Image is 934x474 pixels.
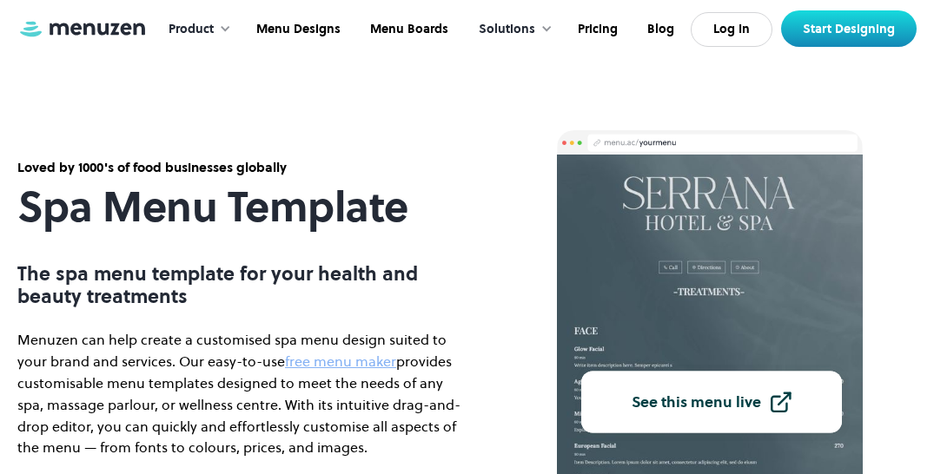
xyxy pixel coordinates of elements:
[17,262,467,308] p: The spa menu template for your health and beauty treatments
[17,158,467,177] div: Loved by 1000's of food businesses globally
[461,3,561,56] div: Solutions
[632,394,761,410] div: See this menu live
[285,352,396,371] a: free menu maker
[17,183,467,231] h1: Spa Menu Template
[631,3,687,56] a: Blog
[691,12,772,47] a: Log In
[169,20,214,39] div: Product
[17,329,467,458] p: Menuzen can help create a customised spa menu design suited to your brand and services. Our easy-...
[561,3,631,56] a: Pricing
[581,371,842,432] a: See this menu live
[151,3,240,56] div: Product
[479,20,535,39] div: Solutions
[781,10,917,47] a: Start Designing
[354,3,461,56] a: Menu Boards
[240,3,354,56] a: Menu Designs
